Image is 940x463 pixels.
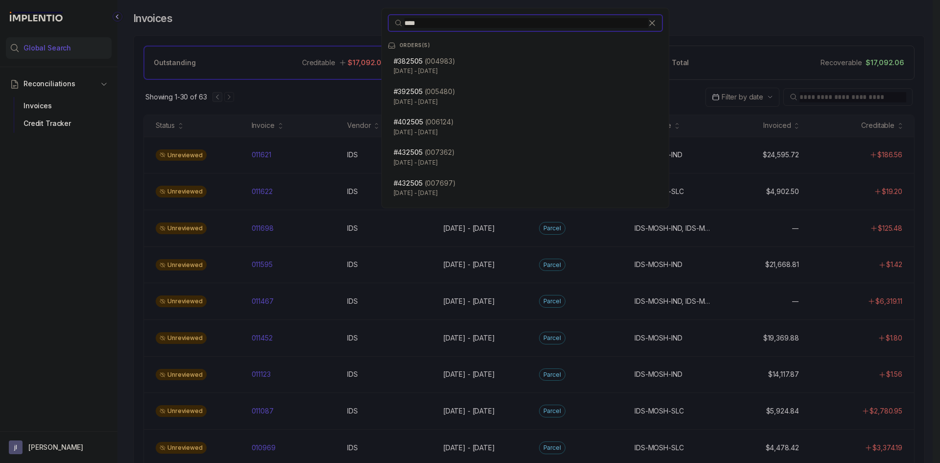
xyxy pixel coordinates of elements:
p: (006124) [425,117,454,127]
span: 2505 [406,148,422,156]
span: Reconciliations [23,79,75,89]
span: #39 [394,87,423,96]
span: 2505 [406,57,422,65]
p: [DATE] - [DATE] [394,97,657,107]
span: 2505 [406,179,422,187]
span: 2505 [406,87,422,96]
div: Invoices [14,97,104,115]
span: Global Search [23,43,71,53]
p: [PERSON_NAME] [28,442,83,452]
span: #38 [394,57,423,65]
div: Reconciliations [6,95,112,135]
p: (005480) [424,87,455,97]
span: #40 [394,118,423,126]
p: ORDERS ( 5 ) [399,43,430,49]
p: (004983) [424,56,455,66]
p: [DATE] - [DATE] [394,127,657,137]
button: Reconciliations [6,73,112,95]
span: #43 [394,179,423,187]
span: #43 [394,148,423,156]
p: [DATE] - [DATE] [394,188,657,198]
p: [DATE] - [DATE] [394,66,657,76]
p: (007362) [424,147,455,157]
p: [DATE] - [DATE] [394,158,657,168]
div: Credit Tracker [14,115,104,132]
div: Collapse Icon [112,11,123,23]
button: User initials[PERSON_NAME] [9,440,109,454]
p: (007697) [424,178,456,188]
span: 2505 [406,118,423,126]
span: User initials [9,440,23,454]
